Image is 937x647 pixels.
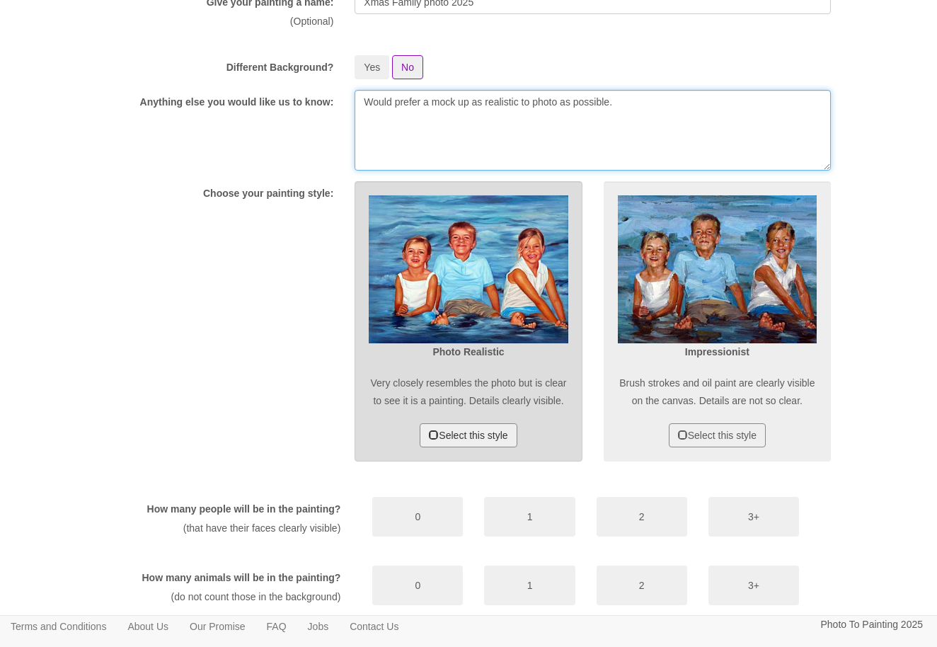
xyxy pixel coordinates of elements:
button: 3+ [708,497,799,537]
p: Impressionist [618,343,817,361]
button: 1 [484,497,575,537]
a: FAQ [256,616,297,637]
button: Yes [355,55,389,79]
p: Photo Realistic [369,343,568,361]
button: No [392,55,423,79]
img: Realism [369,195,568,343]
button: 2 [597,497,687,537]
a: Jobs [297,616,340,637]
p: Brush strokes and oil paint are clearly visible on the canvas. Details are not so clear. [618,374,817,409]
button: 0 [372,566,463,605]
img: Impressionist [618,195,817,343]
label: How many animals will be in the painting? [142,571,341,585]
button: 1 [484,566,575,605]
button: Select this style [669,423,766,447]
label: Choose your painting style: [203,186,333,200]
label: Different Background? [226,60,334,74]
p: (do not count those in the background) [127,588,340,606]
p: Very closely resembles the photo but is clear to see it is a painting. Details clearly visible. [369,374,568,409]
p: (Optional) [106,13,333,30]
button: Select this style [420,423,517,447]
button: 2 [597,566,687,605]
button: 0 [372,497,463,537]
p: Photo To Painting 2025 [820,616,923,634]
p: (that have their faces clearly visible) [127,520,340,537]
a: Contact Us [339,616,409,637]
label: How many people will be in the painting? [147,502,341,516]
button: 3+ [708,566,799,605]
a: About Us [117,616,179,637]
label: Anything else you would like us to know: [140,95,334,109]
a: Our Promise [179,616,256,637]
